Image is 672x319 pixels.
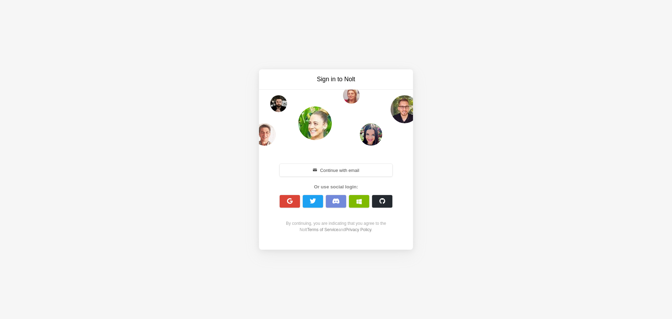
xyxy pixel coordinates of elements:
button: Continue with email [280,164,392,176]
a: Terms of Service [307,227,338,232]
div: By continuing, you are indicating that you agree to the Nolt and . [276,220,396,233]
h3: Sign in to Nolt [277,75,395,84]
div: Or use social login: [276,183,396,190]
a: Privacy Policy [345,227,371,232]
